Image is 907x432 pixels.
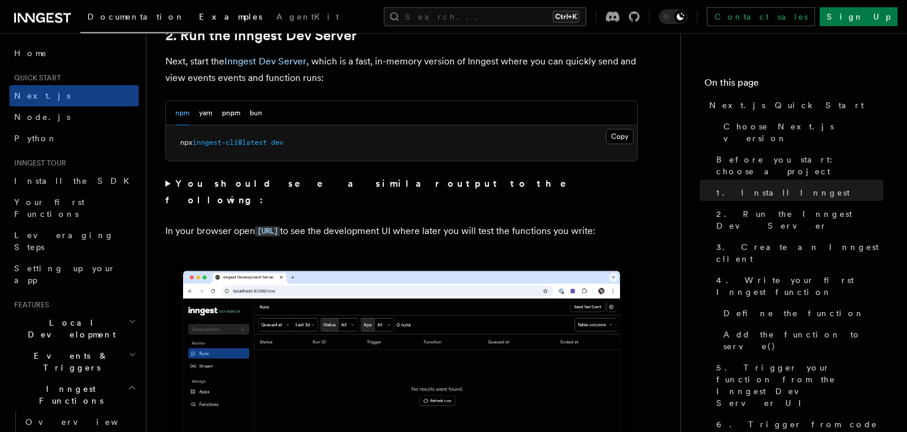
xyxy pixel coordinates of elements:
span: Examples [199,12,262,21]
button: yarn [199,101,213,125]
a: Install the SDK [9,170,139,191]
span: Home [14,47,47,59]
span: Install the SDK [14,176,136,186]
a: Choose Next.js version [719,116,883,149]
a: 4. Write your first Inngest function [712,269,883,303]
span: Documentation [87,12,185,21]
span: dev [271,138,283,147]
span: Choose Next.js version [723,121,883,144]
span: Python [14,134,57,143]
a: Sign Up [820,7,898,26]
p: In your browser open to see the development UI where later you will test the functions you write: [165,223,638,240]
h4: On this page [704,76,883,95]
span: Your first Functions [14,197,84,219]
a: Examples [192,4,269,32]
kbd: Ctrl+K [553,11,579,22]
span: Inngest tour [9,158,66,168]
a: Setting up your app [9,258,139,291]
button: Local Development [9,312,139,345]
button: npm [175,101,190,125]
button: Search...Ctrl+K [384,7,586,26]
span: Events & Triggers [9,350,129,373]
span: AgentKit [276,12,339,21]
a: Next.js [9,85,139,106]
span: Features [9,300,49,310]
a: Your first Functions [9,191,139,225]
span: 1. Install Inngest [716,187,850,199]
a: Next.js Quick Start [704,95,883,116]
span: 3. Create an Inngest client [716,241,883,265]
span: Node.js [14,112,70,122]
span: npx [180,138,193,147]
span: Setting up your app [14,264,116,285]
a: 1. Install Inngest [712,182,883,203]
button: pnpm [222,101,240,125]
a: [URL] [255,225,280,236]
span: Next.js [14,91,70,100]
a: Inngest Dev Server [224,56,306,67]
span: Local Development [9,317,129,340]
a: 5. Trigger your function from the Inngest Dev Server UI [712,357,883,414]
a: Define the function [719,303,883,324]
span: 2. Run the Inngest Dev Server [716,208,883,232]
span: Overview [25,417,147,427]
a: Python [9,128,139,149]
span: Add the function to serve() [723,329,883,352]
a: Home [9,43,139,64]
a: 2. Run the Inngest Dev Server [712,203,883,236]
button: Inngest Functions [9,378,139,411]
a: Leveraging Steps [9,225,139,258]
a: 3. Create an Inngest client [712,236,883,269]
a: Node.js [9,106,139,128]
strong: You should see a similar output to the following: [165,178,583,206]
span: Inngest Functions [9,383,128,407]
span: 6. Trigger from code [716,418,877,430]
span: 5. Trigger your function from the Inngest Dev Server UI [716,362,883,409]
button: Copy [606,129,634,144]
button: bun [250,101,262,125]
span: Leveraging Steps [14,230,114,252]
span: Define the function [723,307,864,319]
span: Quick start [9,73,61,83]
p: Next, start the , which is a fast, in-memory version of Inngest where you can quickly send and vi... [165,53,638,86]
a: Contact sales [707,7,815,26]
button: Events & Triggers [9,345,139,378]
a: AgentKit [269,4,346,32]
a: Before you start: choose a project [712,149,883,182]
a: 2. Run the Inngest Dev Server [165,27,357,44]
code: [URL] [255,226,280,236]
summary: You should see a similar output to the following: [165,176,638,209]
span: Next.js Quick Start [709,99,864,111]
a: Add the function to serve() [719,324,883,357]
a: Documentation [80,4,192,33]
span: inngest-cli@latest [193,138,267,147]
span: Before you start: choose a project [716,154,883,177]
span: 4. Write your first Inngest function [716,274,883,298]
button: Toggle dark mode [659,9,687,24]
